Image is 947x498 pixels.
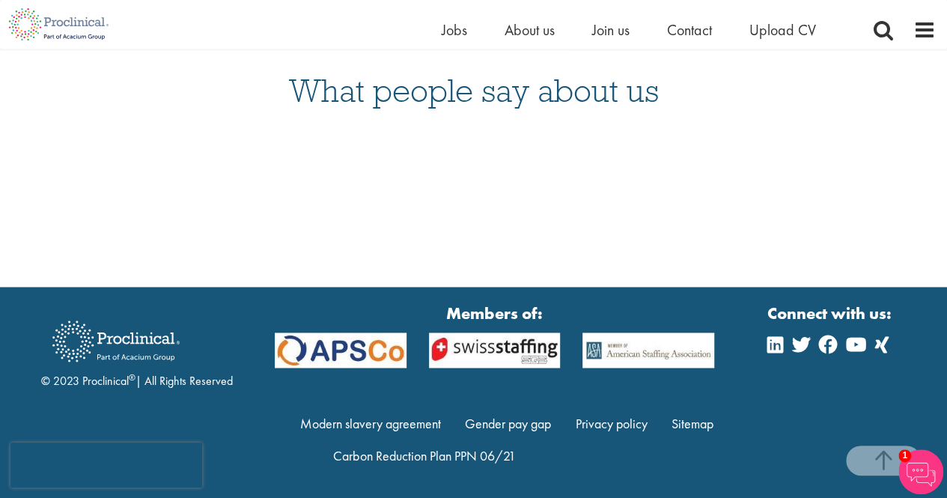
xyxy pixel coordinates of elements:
[300,414,441,431] a: Modern slavery agreement
[749,20,816,40] a: Upload CV
[333,446,515,464] a: Carbon Reduction Plan PPN 06/21
[898,449,911,462] span: 1
[592,20,630,40] a: Join us
[41,309,233,389] div: © 2023 Proclinical | All Rights Reserved
[767,302,895,325] strong: Connect with us:
[418,332,572,368] img: APSCo
[442,20,467,40] a: Jobs
[672,414,713,431] a: Sitemap
[129,371,135,383] sup: ®
[505,20,555,40] a: About us
[264,332,418,368] img: APSCo
[465,414,551,431] a: Gender pay gap
[275,302,715,325] strong: Members of:
[667,20,712,40] a: Contact
[41,310,191,372] img: Proclinical Recruitment
[898,449,943,494] img: Chatbot
[10,443,202,488] iframe: reCAPTCHA
[571,332,725,368] img: APSCo
[576,414,648,431] a: Privacy policy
